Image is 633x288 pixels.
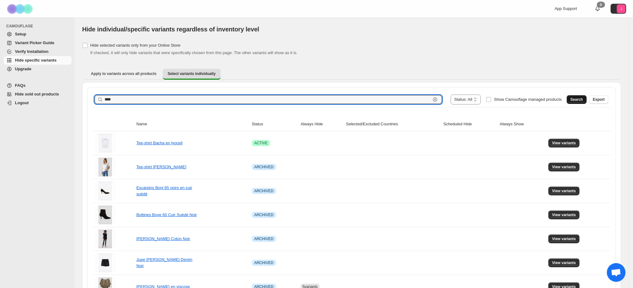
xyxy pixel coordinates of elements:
span: App Support [555,6,577,11]
span: Variant Picker Guide [15,40,54,45]
a: Hide sold out products [4,90,72,99]
span: CAMOUFLAGE [6,24,72,29]
button: View variants [548,139,580,147]
a: Escarpins Boni 65 noirs en cuir suédé [136,185,192,196]
button: View variants [548,187,580,195]
a: [PERSON_NAME] Coton Noir [136,236,190,241]
th: Selected/Excluded Countries [344,117,442,131]
button: Clear [432,96,438,103]
span: Hide sold out products [15,92,59,96]
th: Always Show [498,117,546,131]
button: Apply to variants across all products [86,69,162,79]
span: ARCHIVED [254,165,274,170]
span: Show Camouflage managed products [494,97,562,102]
span: View variants [552,188,576,193]
a: FAQs [4,81,72,90]
span: FAQs [15,83,26,88]
span: Upgrade [15,67,31,71]
span: Search [570,97,583,102]
button: Select variants individually [163,69,221,80]
button: Avatar with initials J [611,4,626,14]
a: Setup [4,30,72,39]
a: Logout [4,99,72,107]
a: Verify Installation [4,47,72,56]
span: Export [593,97,605,102]
button: Search [567,95,587,104]
span: ARCHIVED [254,236,274,241]
button: View variants [548,163,580,171]
span: ARCHIVED [254,212,274,217]
a: Upgrade [4,65,72,73]
span: Hide individual/specific variants regardless of inventory level [82,26,259,33]
span: View variants [552,260,576,265]
span: Logout [15,100,29,105]
span: View variants [552,212,576,217]
a: Variant Picker Guide [4,39,72,47]
div: 0 [597,2,605,8]
text: J [620,7,622,11]
span: Select variants individually [168,71,216,76]
th: Scheduled Hide [442,117,498,131]
a: Tee-shirt [PERSON_NAME] [136,165,186,169]
button: Export [589,95,608,104]
th: Always Hide [299,117,344,131]
a: Jupe [PERSON_NAME] Denim Noir [136,257,192,268]
button: View variants [548,258,580,267]
span: ARCHIVED [254,260,274,265]
span: Avatar with initials J [617,4,626,13]
button: View variants [548,235,580,243]
img: Camouflage [5,0,36,17]
span: View variants [552,236,576,241]
span: Apply to variants across all products [91,71,157,76]
span: ARCHIVED [254,188,274,193]
a: Bottines Boye 60 Cuir Suédé Noir [136,212,197,217]
span: View variants [552,165,576,170]
a: 0 [594,6,601,12]
span: View variants [552,141,576,146]
a: Ouvrir le chat [607,263,626,282]
span: If checked, it will only hide variants that were specifically chosen from this page. The other va... [90,50,298,55]
button: View variants [548,211,580,219]
span: Verify Installation [15,49,49,54]
span: ACTIVE [254,141,268,146]
span: Setup [15,32,26,36]
span: Hide specific variants [15,58,57,63]
a: Hide specific variants [4,56,72,65]
th: Status [250,117,299,131]
span: Hide selected variants only from your Online Store [90,43,181,48]
a: Tee-shirt Bacha en lyocell [136,141,182,145]
th: Name [134,117,250,131]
